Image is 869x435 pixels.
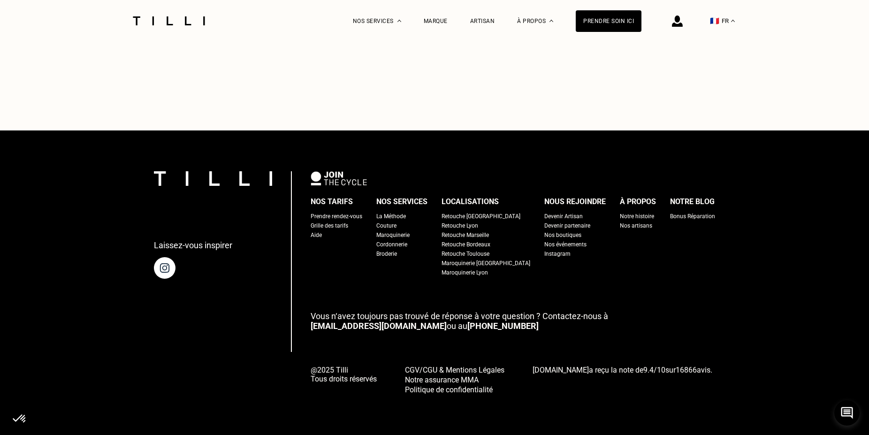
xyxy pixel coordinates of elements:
[442,249,489,259] a: Retouche Toulouse
[544,221,590,230] a: Devenir partenaire
[710,16,719,25] span: 🇫🇷
[670,212,715,221] a: Bonus Réparation
[467,321,539,331] a: [PHONE_NUMBER]
[405,365,504,374] a: CGV/CGU & Mentions Légales
[442,230,489,240] a: Retouche Marseille
[544,195,606,209] div: Nous rejoindre
[657,366,665,374] span: 10
[405,375,479,384] span: Notre assurance MMA
[672,15,683,27] img: icône connexion
[544,240,587,249] a: Nos événements
[442,240,490,249] a: Retouche Bordeaux
[311,311,608,321] span: Vous n‘avez toujours pas trouvé de réponse à votre question ? Contactez-nous à
[376,249,397,259] a: Broderie
[442,259,530,268] a: Maroquinerie [GEOGRAPHIC_DATA]
[311,311,715,331] p: ou au
[643,366,665,374] span: /
[154,240,232,250] p: Laissez-vous inspirer
[405,374,504,384] a: Notre assurance MMA
[676,366,697,374] span: 16866
[470,18,495,24] a: Artisan
[731,20,735,22] img: menu déroulant
[154,257,175,279] img: page instagram de Tilli une retoucherie à domicile
[643,366,654,374] span: 9.4
[620,221,652,230] a: Nos artisans
[620,195,656,209] div: À propos
[311,374,377,383] span: Tous droits réservés
[397,20,401,22] img: Menu déroulant
[311,221,348,230] a: Grille des tarifs
[424,18,448,24] a: Marque
[405,385,493,394] span: Politique de confidentialité
[376,230,410,240] a: Maroquinerie
[405,366,504,374] span: CGV/CGU & Mentions Légales
[376,221,396,230] a: Couture
[154,171,272,186] img: logo Tilli
[549,20,553,22] img: Menu déroulant à propos
[620,212,654,221] a: Notre histoire
[576,10,641,32] a: Prendre soin ici
[533,366,589,374] span: [DOMAIN_NAME]
[130,16,208,25] img: Logo du service de couturière Tilli
[311,195,353,209] div: Nos tarifs
[311,321,447,331] a: [EMAIL_ADDRESS][DOMAIN_NAME]
[405,384,504,394] a: Politique de confidentialité
[442,268,488,277] a: Maroquinerie Lyon
[376,195,427,209] div: Nos services
[533,366,712,374] span: a reçu la note de sur avis.
[311,366,377,374] span: @2025 Tilli
[376,212,406,221] a: La Méthode
[376,240,407,249] a: Cordonnerie
[311,171,367,185] img: logo Join The Cycle
[670,195,715,209] div: Notre blog
[442,212,520,221] a: Retouche [GEOGRAPHIC_DATA]
[544,230,581,240] a: Nos boutiques
[442,221,478,230] a: Retouche Lyon
[311,212,362,221] a: Prendre rendez-vous
[442,195,499,209] div: Localisations
[544,249,571,259] a: Instagram
[544,212,583,221] a: Devenir Artisan
[311,230,322,240] a: Aide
